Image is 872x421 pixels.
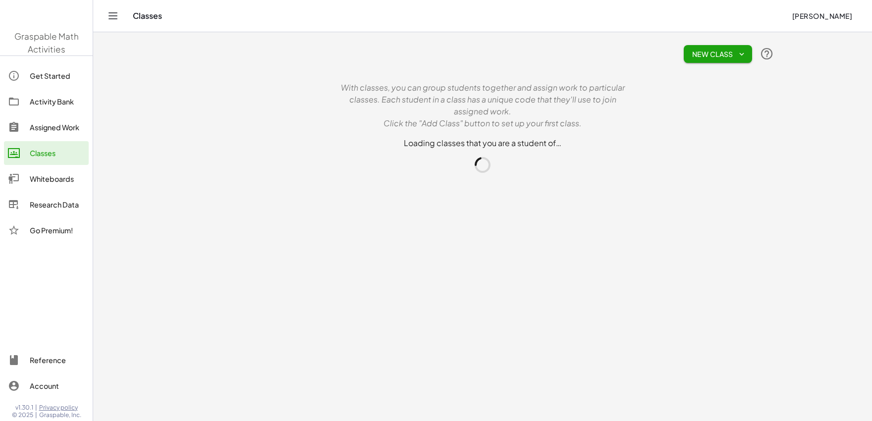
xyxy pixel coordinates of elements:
[692,50,744,58] span: New Class
[12,411,33,419] span: © 2025
[4,64,89,88] a: Get Started
[15,404,33,412] span: v1.30.1
[684,45,752,63] button: New Class
[39,411,81,419] span: Graspable, Inc.
[4,90,89,113] a: Activity Bank
[30,380,85,392] div: Account
[30,199,85,210] div: Research Data
[334,117,631,129] p: Click the "Add Class" button to set up your first class.
[4,193,89,216] a: Research Data
[30,354,85,366] div: Reference
[30,96,85,107] div: Activity Bank
[30,121,85,133] div: Assigned Work
[4,374,89,398] a: Account
[35,411,37,419] span: |
[792,11,852,20] span: [PERSON_NAME]
[4,141,89,165] a: Classes
[30,70,85,82] div: Get Started
[39,404,81,412] a: Privacy policy
[14,31,79,54] span: Graspable Math Activities
[105,8,121,24] button: Toggle navigation
[4,115,89,139] a: Assigned Work
[30,147,85,159] div: Classes
[4,167,89,191] a: Whiteboards
[30,224,85,236] div: Go Premium!
[35,404,37,412] span: |
[4,348,89,372] a: Reference
[784,7,860,25] button: [PERSON_NAME]
[30,173,85,185] div: Whiteboards
[334,82,631,117] p: With classes, you can group students together and assign work to particular classes. Each student...
[199,137,766,173] div: Loading classes that you are a student of…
